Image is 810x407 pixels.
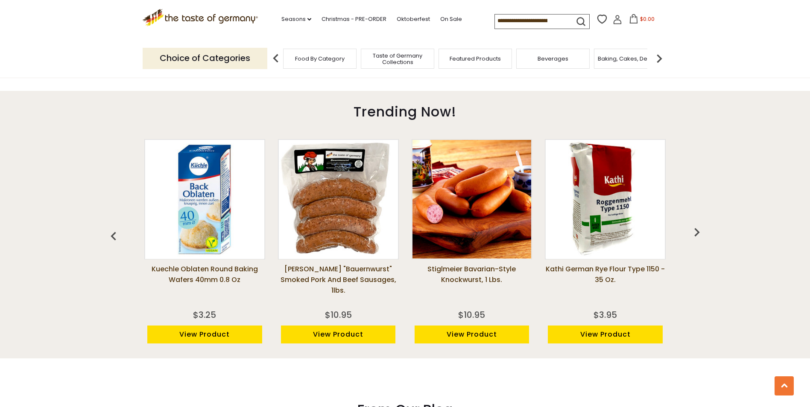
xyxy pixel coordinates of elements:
[147,326,262,344] a: View Product
[450,55,501,62] a: Featured Products
[598,55,664,62] a: Baking, Cakes, Desserts
[688,224,705,241] img: previous arrow
[546,140,665,259] img: Kathi German Rye Flour Type 1150 - 35 oz.
[108,91,702,128] div: Trending Now!
[412,264,532,306] a: Stiglmeier Bavarian-style Knockwurst, 1 lbs.
[363,52,432,65] a: Taste of Germany Collections
[193,308,216,321] div: $3.25
[651,50,668,67] img: next arrow
[278,264,399,306] a: [PERSON_NAME] "Bauernwurst" Smoked Pork and Beef Sausages, 1lbs.
[624,14,660,27] button: $0.00
[545,264,666,306] a: Kathi German Rye Flour Type 1150 - 35 oz.
[295,55,345,62] a: Food By Category
[640,15,655,23] span: $0.00
[281,326,396,344] a: View Product
[144,264,265,306] a: Kuechle Oblaten Round Baking Wafers 40mm 0.8 oz
[548,326,663,344] a: View Product
[415,326,529,344] a: View Product
[281,15,311,24] a: Seasons
[325,308,352,321] div: $10.95
[105,228,122,245] img: previous arrow
[143,48,267,69] p: Choice of Categories
[267,50,284,67] img: previous arrow
[412,140,531,259] img: Stiglmeier Bavarian-style Knockwurst, 1 lbs.
[538,55,568,62] a: Beverages
[279,140,398,259] img: Binkert's
[440,15,462,24] a: On Sale
[458,308,485,321] div: $10.95
[397,15,430,24] a: Oktoberfest
[594,308,617,321] div: $3.95
[322,15,386,24] a: Christmas - PRE-ORDER
[145,140,264,259] img: Kuechle Oblaten Round Baking Wafers 40mm 0.8 oz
